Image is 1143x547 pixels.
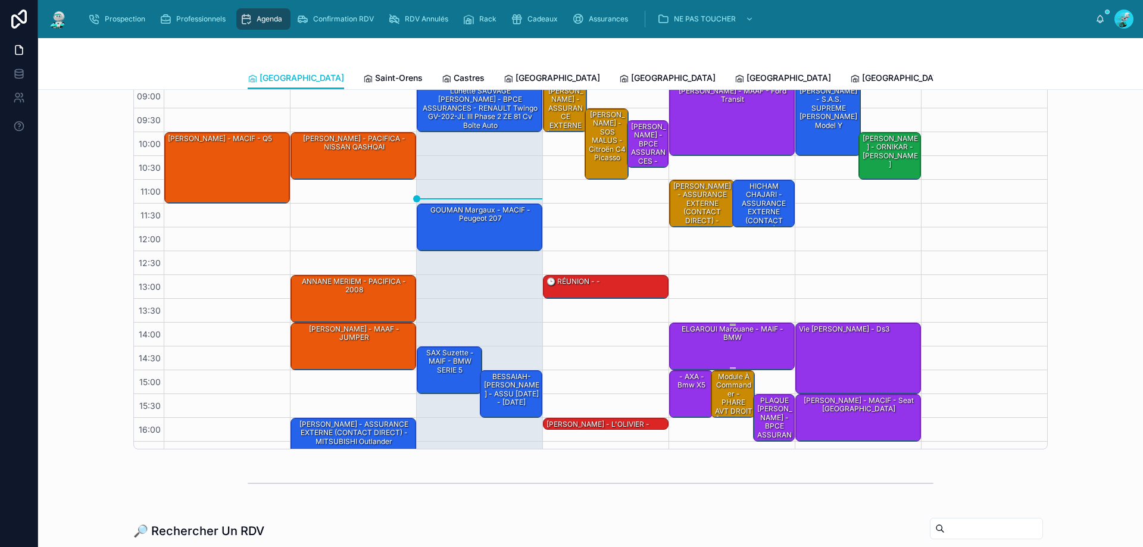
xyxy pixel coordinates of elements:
[136,329,164,339] span: 14:00
[796,395,920,441] div: [PERSON_NAME] - MACIF - seat [GEOGRAPHIC_DATA]
[136,448,164,458] span: 16:30
[654,8,760,30] a: NE PAS TOUCHER
[544,418,668,430] div: [PERSON_NAME] - L'OLIVIER -
[291,133,416,179] div: [PERSON_NAME] - PACIFICA - NISSAN QASHQAI
[48,10,69,29] img: App logo
[136,377,164,387] span: 15:00
[507,8,566,30] a: Cadeaux
[85,8,154,30] a: Prospection
[527,14,558,24] span: Cadeaux
[291,323,416,370] div: [PERSON_NAME] - MAAF - JUMPER
[136,234,164,244] span: 12:00
[859,133,921,179] div: [PERSON_NAME] - ORNIKAR - [PERSON_NAME]
[796,323,920,393] div: Vie [PERSON_NAME] - Ds3
[417,347,482,393] div: SAX Suzette - MAIF - BMW SERIE 5
[545,86,586,165] div: [PERSON_NAME] - ASSURANCE EXTERNE (CONTACT DIRECT) - EBRO JX28 D
[670,85,794,155] div: [PERSON_NAME] - MAAF - Ford transit
[293,8,382,30] a: Confirmation RDV
[136,282,164,292] span: 13:00
[136,162,164,173] span: 10:30
[363,67,423,91] a: Saint-Orens
[293,276,415,296] div: ANNANE MERIEM - PACIFICA - 2008
[417,85,542,132] div: Lunette SAUVAGE [PERSON_NAME] - BPCE ASSURANCES - RENAULT Twingo GV-202-JL III Phase 2 ZE 81 cv B...
[670,371,713,417] div: - AXA - bmw x5
[375,72,423,84] span: Saint-Orens
[482,371,542,408] div: BESSAIAH-[PERSON_NAME] - ASSU [DATE] - [DATE]
[105,14,145,24] span: Prospection
[504,67,600,91] a: [GEOGRAPHIC_DATA]
[672,371,712,391] div: - AXA - bmw x5
[138,210,164,220] span: 11:30
[754,395,794,441] div: PLAQUE [PERSON_NAME] - BPCE ASSURANCES - C4
[134,91,164,101] span: 09:00
[672,181,733,243] div: [PERSON_NAME] - ASSURANCE EXTERNE (CONTACT DIRECT) - PEUGEOT Partner
[545,276,601,287] div: 🕒 RÉUNION - -
[459,8,505,30] a: Rack
[291,276,416,322] div: ANNANE MERIEM - PACIFICA - 2008
[585,109,628,179] div: [PERSON_NAME] - SOS MALUS - Citroën C4 Picasso
[291,418,416,465] div: [PERSON_NAME] - ASSURANCE EXTERNE (CONTACT DIRECT) - MITSUBISHI Outlander
[861,133,920,170] div: [PERSON_NAME] - ORNIKAR - [PERSON_NAME]
[419,348,481,376] div: SAX Suzette - MAIF - BMW SERIE 5
[629,121,667,184] div: [PERSON_NAME] - BPCE ASSURANCES - Chevrolet aveo
[257,14,282,24] span: Agenda
[544,276,668,298] div: 🕒 RÉUNION - -
[236,8,291,30] a: Agenda
[674,14,736,24] span: NE PAS TOUCHER
[480,371,542,417] div: BESSAIAH-[PERSON_NAME] - ASSU [DATE] - [DATE]
[627,121,668,167] div: [PERSON_NAME] - BPCE ASSURANCES - Chevrolet aveo
[136,258,164,268] span: 12:30
[631,72,716,84] span: [GEOGRAPHIC_DATA]
[260,72,344,84] span: [GEOGRAPHIC_DATA]
[248,67,344,90] a: [GEOGRAPHIC_DATA]
[442,67,485,91] a: Castres
[138,186,164,196] span: 11:00
[293,324,415,343] div: [PERSON_NAME] - MAAF - JUMPER
[670,180,734,227] div: [PERSON_NAME] - ASSURANCE EXTERNE (CONTACT DIRECT) - PEUGEOT Partner
[670,323,794,370] div: ELGAROUI Marouane - MAIF - BMW
[136,401,164,411] span: 15:30
[417,204,542,251] div: GOUMAN Margaux - MACIF - Peugeot 207
[711,371,754,417] div: Module à commander - PHARE AVT DROIT [PERSON_NAME] - MMA - classe A
[850,67,947,91] a: [GEOGRAPHIC_DATA]
[419,205,541,224] div: GOUMAN Margaux - MACIF - Peugeot 207
[454,72,485,84] span: Castres
[798,86,860,131] div: [PERSON_NAME] - S.A.S. SUPREME [PERSON_NAME] Model Y
[589,14,628,24] span: Assurances
[862,72,947,84] span: [GEOGRAPHIC_DATA]
[545,419,651,430] div: [PERSON_NAME] - L'OLIVIER -
[672,86,794,105] div: [PERSON_NAME] - MAAF - Ford transit
[167,133,273,144] div: [PERSON_NAME] - MACIF - Q5
[735,67,831,91] a: [GEOGRAPHIC_DATA]
[479,14,496,24] span: Rack
[156,8,234,30] a: Professionnels
[405,14,448,24] span: RDV Annulés
[569,8,636,30] a: Assurances
[544,85,586,132] div: [PERSON_NAME] - ASSURANCE EXTERNE (CONTACT DIRECT) - EBRO JX28 D
[293,133,415,153] div: [PERSON_NAME] - PACIFICA - NISSAN QASHQAI
[133,523,264,539] h1: 🔎 Rechercher Un RDV
[385,8,457,30] a: RDV Annulés
[419,86,541,131] div: Lunette SAUVAGE [PERSON_NAME] - BPCE ASSURANCES - RENAULT Twingo GV-202-JL III Phase 2 ZE 81 cv B...
[136,305,164,315] span: 13:30
[755,395,794,449] div: PLAQUE [PERSON_NAME] - BPCE ASSURANCES - C4
[136,424,164,435] span: 16:00
[176,14,226,24] span: Professionnels
[798,395,920,415] div: [PERSON_NAME] - MACIF - seat [GEOGRAPHIC_DATA]
[747,72,831,84] span: [GEOGRAPHIC_DATA]
[796,85,860,155] div: [PERSON_NAME] - S.A.S. SUPREME [PERSON_NAME] Model Y
[136,139,164,149] span: 10:00
[79,6,1095,32] div: scrollable content
[735,181,794,252] div: HICHAM CHAJARI - ASSURANCE EXTERNE (CONTACT DIRECT) - Mercedes Classe A
[713,371,754,451] div: Module à commander - PHARE AVT DROIT [PERSON_NAME] - MMA - classe A
[293,419,415,447] div: [PERSON_NAME] - ASSURANCE EXTERNE (CONTACT DIRECT) - MITSUBISHI Outlander
[516,72,600,84] span: [GEOGRAPHIC_DATA]
[587,110,627,163] div: [PERSON_NAME] - SOS MALUS - Citroën C4 Picasso
[313,14,374,24] span: Confirmation RDV
[733,180,795,227] div: HICHAM CHAJARI - ASSURANCE EXTERNE (CONTACT DIRECT) - Mercedes Classe A
[672,324,794,343] div: ELGAROUI Marouane - MAIF - BMW
[165,133,289,203] div: [PERSON_NAME] - MACIF - Q5
[134,115,164,125] span: 09:30
[619,67,716,91] a: [GEOGRAPHIC_DATA]
[136,353,164,363] span: 14:30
